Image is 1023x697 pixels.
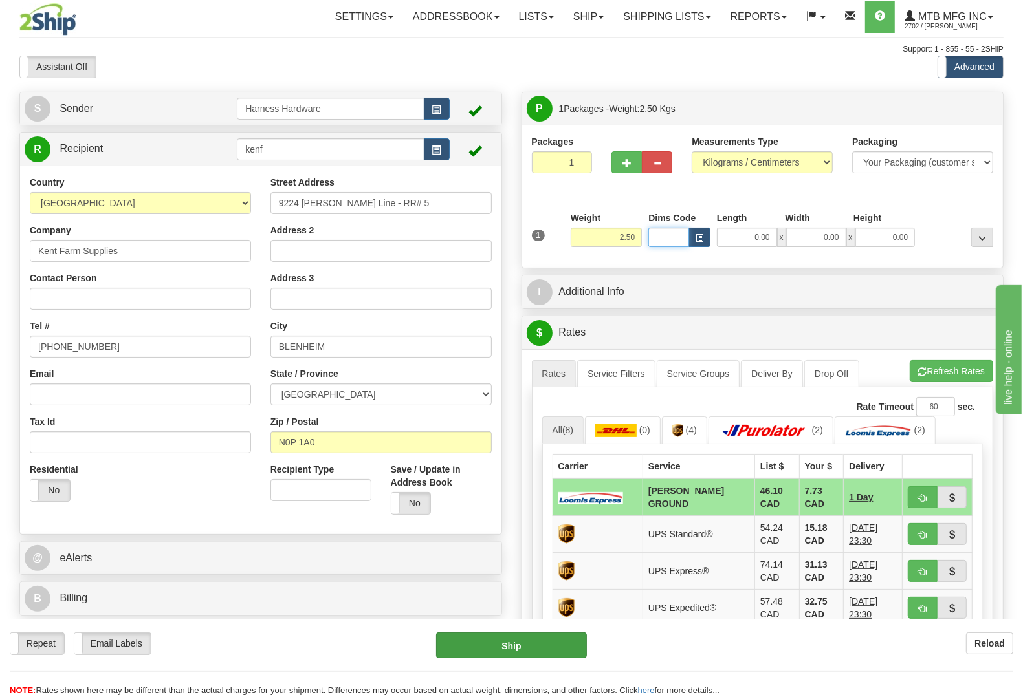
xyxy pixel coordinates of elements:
[60,592,87,603] span: Billing
[721,1,797,33] a: Reports
[804,360,859,387] a: Drop Off
[938,56,1003,77] label: Advanced
[812,425,823,435] span: (2)
[25,545,497,572] a: @ eAlerts
[509,1,564,33] a: Lists
[270,463,335,476] label: Recipient Type
[657,360,740,387] a: Service Groups
[527,96,999,122] a: P 1Packages -Weight:2.50 Kgs
[849,595,897,621] span: 1 Day
[532,230,545,241] span: 1
[643,516,754,553] td: UPS Standard®
[30,367,54,380] label: Email
[643,553,754,590] td: UPS Express®
[609,103,675,114] span: Weight:
[559,96,676,122] span: Packages -
[270,224,314,237] label: Address 2
[845,424,912,437] img: Loomis Express
[30,272,96,284] label: Contact Person
[558,598,575,617] img: UPS
[25,96,237,122] a: S Sender
[60,143,103,154] span: Recipient
[25,96,50,122] span: S
[527,320,553,346] span: $
[25,136,214,162] a: R Recipient
[20,56,96,77] label: Assistant Off
[270,415,319,428] label: Zip / Postal
[436,632,587,658] button: Ship
[910,360,993,382] button: Refresh Rates
[785,211,810,224] label: Width
[559,103,564,114] span: 1
[403,1,509,33] a: Addressbook
[270,192,492,214] input: Enter a location
[672,424,683,437] img: UPS
[562,425,573,435] span: (8)
[25,136,50,162] span: R
[25,585,497,612] a: B Billing
[237,138,424,160] input: Recipient Id
[799,553,844,590] td: 31.13 CAD
[391,463,492,489] label: Save / Update in Address Book
[643,478,754,516] td: [PERSON_NAME] GROUND
[857,400,914,413] label: Rate Timeout
[542,416,584,444] a: All
[60,552,92,563] span: eAlerts
[571,211,600,224] label: Weight
[30,224,71,237] label: Company
[755,516,800,553] td: 54.24 CAD
[532,360,577,387] a: Rates
[755,455,800,479] th: List $
[639,425,650,435] span: (0)
[270,272,314,284] label: Address 3
[849,491,873,504] span: 1 Day
[532,135,574,148] label: Packages
[849,521,897,547] span: 1 Day
[527,279,999,305] a: IAdditional Info
[25,545,50,571] span: @
[777,228,786,247] span: x
[755,478,800,516] td: 46.10 CAD
[799,516,844,553] td: 15.18 CAD
[741,360,803,387] a: Deliver By
[270,367,338,380] label: State / Province
[971,228,993,247] div: ...
[325,1,403,33] a: Settings
[719,424,809,437] img: Purolator
[10,8,120,23] div: live help - online
[30,319,50,332] label: Tel #
[19,3,76,36] img: logo2702.jpg
[853,211,882,224] label: Height
[648,211,696,224] label: Dims Code
[966,632,1013,654] button: Reload
[895,1,1003,33] a: MTB MFG INC 2702 / [PERSON_NAME]
[660,103,676,114] span: Kgs
[30,463,78,476] label: Residential
[852,135,897,148] label: Packaging
[640,103,657,114] span: 2.50
[686,425,697,435] span: (4)
[755,590,800,627] td: 57.48 CAD
[527,319,999,346] a: $Rates
[30,176,65,189] label: Country
[558,524,575,544] img: UPS
[613,1,720,33] a: Shipping lists
[19,44,1004,55] div: Support: 1 - 855 - 55 - 2SHIP
[30,480,70,500] label: No
[799,478,844,516] td: 7.73 CAD
[527,279,553,305] span: I
[643,590,754,627] td: UPS Expedited®
[799,455,844,479] th: Your $
[915,11,987,22] span: MTB MFG INC
[10,685,36,695] span: NOTE:
[914,425,925,435] span: (2)
[30,415,55,428] label: Tax Id
[849,558,897,584] span: 1 Day
[844,455,903,479] th: Delivery
[974,638,1005,649] b: Reload
[643,455,754,479] th: Service
[692,135,778,148] label: Measurements Type
[717,211,747,224] label: Length
[391,493,431,513] label: No
[74,633,151,654] label: Email Labels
